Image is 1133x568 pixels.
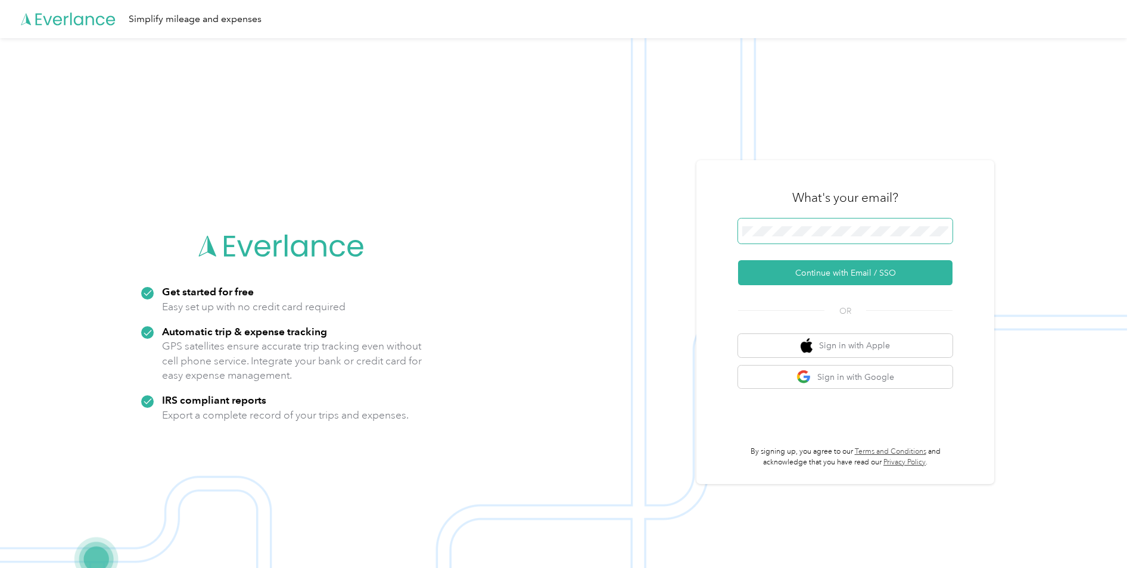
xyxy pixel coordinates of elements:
button: Continue with Email / SSO [738,260,953,285]
strong: Get started for free [162,285,254,298]
img: apple logo [801,338,813,353]
strong: Automatic trip & expense tracking [162,325,327,338]
div: Simplify mileage and expenses [129,12,262,27]
p: By signing up, you agree to our and acknowledge that you have read our . [738,447,953,467]
img: google logo [796,370,811,385]
strong: IRS compliant reports [162,394,266,406]
a: Privacy Policy [883,458,926,467]
button: apple logoSign in with Apple [738,334,953,357]
p: Easy set up with no credit card required [162,299,345,314]
span: OR [824,305,866,317]
button: google logoSign in with Google [738,366,953,389]
h3: What's your email? [792,189,898,206]
p: GPS satellites ensure accurate trip tracking even without cell phone service. Integrate your bank... [162,339,422,383]
p: Export a complete record of your trips and expenses. [162,408,409,423]
a: Terms and Conditions [855,447,926,456]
